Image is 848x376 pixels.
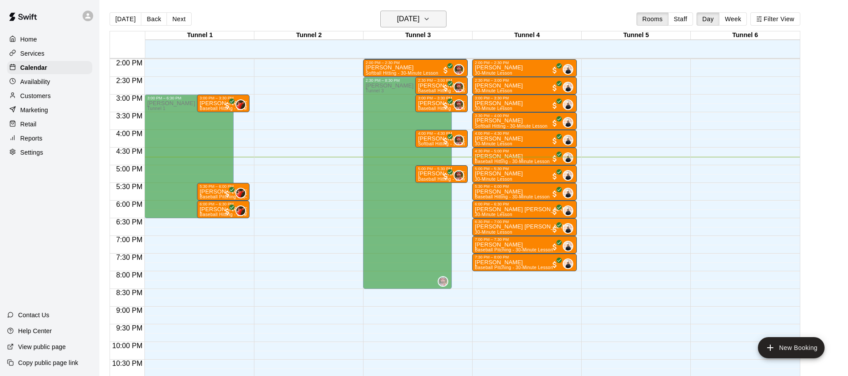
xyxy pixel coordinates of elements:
span: 4:30 PM [114,148,145,155]
img: Brian Loconsole [236,100,245,109]
div: Dom Denicola [563,82,573,92]
div: Brian Loconsole [235,188,246,198]
div: Dom Denicola [563,99,573,110]
span: All customers have paid [550,172,559,181]
div: Dom Denicola [563,188,573,198]
img: Brian Loconsole [236,206,245,215]
div: 4:00 PM – 4:30 PM: Bryce Wojnicz [472,130,577,148]
div: Tunnel 1 [145,31,254,40]
div: Tunnel 4 [473,31,582,40]
span: Brian Loconsole [239,99,246,110]
span: Baseball Hitting - 30-Minute Lesson [475,194,550,199]
img: Dom Denicola [564,224,572,233]
span: Baseball Hitting - 30-Minute Lesson [418,88,493,93]
span: Dom Denicola [566,135,573,145]
div: 3:00 PM – 3:30 PM: Ben Levin [415,95,468,112]
a: Home [7,33,92,46]
div: Brian Loconsole [235,205,246,216]
img: Dom Denicola [564,189,572,197]
span: 4:00 PM [114,130,145,137]
span: Bryan Farrington [457,99,464,110]
div: Dom Denicola [563,170,573,181]
a: Customers [7,89,92,103]
div: 7:00 PM – 7:30 PM: Davis Romejko [472,236,577,254]
span: All customers have paid [550,66,559,75]
div: Bryan Farrington [454,64,464,75]
div: Dom Denicola [563,117,573,128]
a: Calendar [7,61,92,74]
img: Dom Denicola [564,153,572,162]
div: Retail [7,118,92,131]
a: Marketing [7,103,92,117]
div: 6:00 PM – 6:30 PM: Paxton Long [197,201,250,218]
div: 3:00 PM – 3:30 PM [200,96,247,100]
span: Tunnel 1 [147,106,165,111]
div: 2:30 PM – 3:00 PM [475,78,574,83]
div: 6:00 PM – 6:30 PM [200,202,247,206]
span: Brian Loconsole [239,188,246,198]
img: Dom Denicola [564,206,572,215]
span: 3:30 PM [114,112,145,120]
p: View public page [18,342,66,351]
span: Dom Denicola [566,205,573,216]
div: Availability [7,75,92,88]
span: 30-Minute Lesson [475,212,512,217]
button: Staff [668,12,693,26]
div: 6:30 PM – 7:00 PM [475,220,574,224]
h6: [DATE] [397,13,420,25]
div: Dom Denicola [563,64,573,75]
p: Availability [20,77,50,86]
span: Softball Hitting - 30-Minute Lesson [418,141,491,146]
button: [DATE] [110,12,141,26]
span: All customers have paid [550,260,559,269]
div: 2:00 PM – 2:30 PM: Cole Synan [472,59,577,77]
img: Dom Denicola [564,242,572,251]
span: 7:30 PM [114,254,145,261]
span: 5:00 PM [114,165,145,173]
p: Settings [20,148,43,157]
span: All customers have paid [441,172,450,181]
span: Dom Denicola [566,258,573,269]
p: Customers [20,91,51,100]
div: 4:00 PM – 4:30 PM: Rubye Fulton [415,130,468,148]
div: 4:00 PM – 4:30 PM [475,131,574,136]
button: Rooms [636,12,668,26]
div: Tunnel 3 [363,31,473,40]
span: Baseball Hitting - 30-Minute Lesson [418,106,493,111]
span: Bryan Farrington [457,170,464,181]
p: Help Center [18,327,52,335]
span: All customers have paid [550,225,559,234]
div: Bryan Farrington [454,99,464,110]
span: 30-Minute Lesson [475,71,512,76]
button: Next [167,12,191,26]
p: Copy public page link [18,358,78,367]
button: add [758,337,825,358]
img: Brian Loconsole [236,189,245,197]
div: 3:00 PM – 3:30 PM: Max Willard [197,95,250,112]
img: Dom Denicola [564,136,572,144]
span: Softball Hitting - 30-Minute Lesson [366,71,439,76]
span: 30-Minute Lesson [475,141,512,146]
div: Dom Denicola [563,241,573,251]
div: 2:30 PM – 3:00 PM: Ben Levin [415,77,468,95]
p: Calendar [20,63,47,72]
span: All customers have paid [550,84,559,92]
img: Bryan Farrington [454,136,463,144]
div: Reports [7,132,92,145]
span: Dom Denicola [566,223,573,234]
div: 6:00 PM – 6:30 PM: McKenna Falco [472,201,577,218]
span: Baseball Hitting - 30-Minute Lesson [418,177,493,182]
div: Services [7,47,92,60]
span: All customers have paid [441,137,450,145]
span: Dom Denicola [566,188,573,198]
button: Week [719,12,747,26]
span: 8:00 PM [114,271,145,279]
div: 2:30 PM – 3:00 PM: Cole Synan [472,77,577,95]
span: Baseball Pitching - 30-Minute Lesson [200,194,278,199]
span: 30-Minute Lesson [475,177,512,182]
span: All customers have paid [550,119,559,128]
span: Dom Denicola [566,117,573,128]
span: 9:30 PM [114,324,145,332]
